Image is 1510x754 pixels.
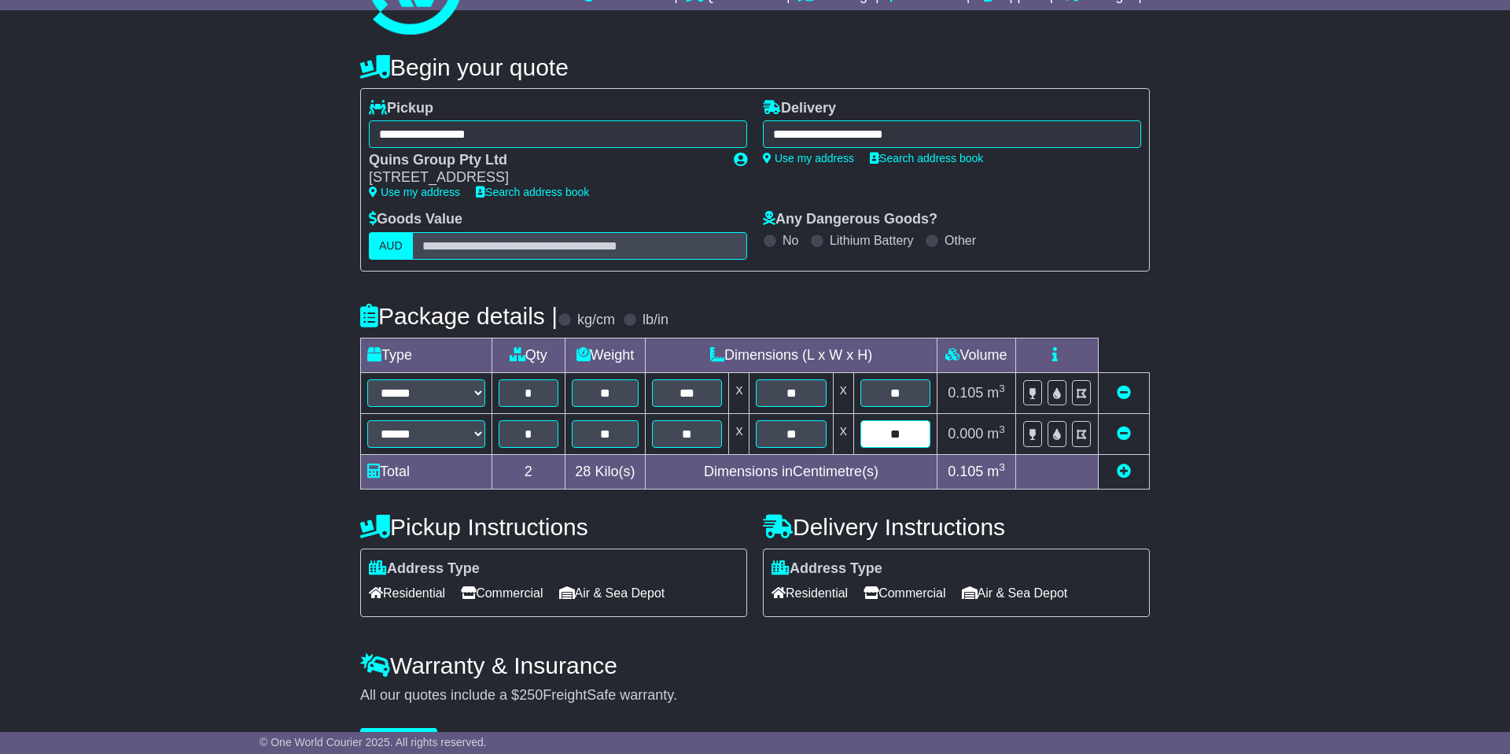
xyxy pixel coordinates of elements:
[361,338,492,372] td: Type
[772,581,848,605] span: Residential
[476,186,589,198] a: Search address book
[369,211,462,228] label: Goods Value
[1117,426,1131,442] a: Remove this item
[948,385,983,401] span: 0.105
[987,385,1005,401] span: m
[369,100,433,117] label: Pickup
[987,464,1005,479] span: m
[643,312,668,329] label: lb/in
[360,54,1150,80] h4: Begin your quote
[763,100,836,117] label: Delivery
[948,426,983,442] span: 0.000
[830,233,914,248] label: Lithium Battery
[833,413,853,454] td: x
[999,461,1005,473] sup: 3
[559,581,665,605] span: Air & Sea Depot
[361,454,492,489] td: Total
[729,413,749,454] td: x
[729,372,749,413] td: x
[1117,464,1131,479] a: Add new item
[948,464,983,479] span: 0.105
[369,169,718,187] div: [STREET_ADDRESS]
[360,652,1150,678] h4: Warranty & Insurance
[772,560,882,578] label: Address Type
[492,454,565,489] td: 2
[987,426,1005,442] span: m
[360,303,558,329] h4: Package details |
[870,152,983,164] a: Search address book
[783,233,798,248] label: No
[360,687,1150,704] div: All our quotes include a $ FreightSafe warranty.
[833,372,853,413] td: x
[646,454,937,489] td: Dimensions in Centimetre(s)
[577,312,615,329] label: kg/cm
[937,338,1015,372] td: Volume
[763,211,937,228] label: Any Dangerous Goods?
[763,514,1150,540] h4: Delivery Instructions
[492,338,565,372] td: Qty
[519,687,543,703] span: 250
[565,338,646,372] td: Weight
[369,186,460,198] a: Use my address
[565,454,646,489] td: Kilo(s)
[369,560,480,578] label: Address Type
[360,514,747,540] h4: Pickup Instructions
[646,338,937,372] td: Dimensions (L x W x H)
[763,152,854,164] a: Use my address
[461,581,543,605] span: Commercial
[369,232,413,260] label: AUD
[999,383,1005,394] sup: 3
[369,581,445,605] span: Residential
[369,152,718,169] div: Quins Group Pty Ltd
[945,233,976,248] label: Other
[962,581,1068,605] span: Air & Sea Depot
[1117,385,1131,401] a: Remove this item
[260,736,487,748] span: © One World Courier 2025. All rights reserved.
[864,581,945,605] span: Commercial
[999,423,1005,435] sup: 3
[575,464,591,479] span: 28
